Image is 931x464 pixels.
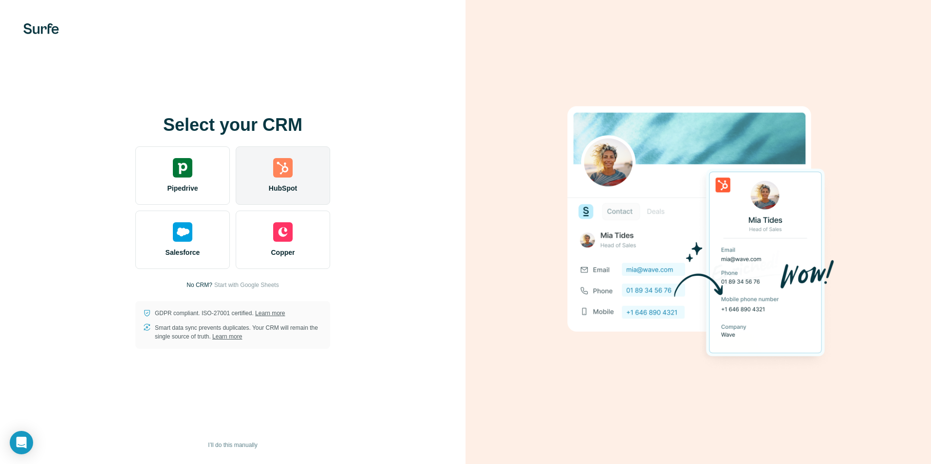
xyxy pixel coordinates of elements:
h1: Select your CRM [135,115,330,135]
img: copper's logo [273,222,293,242]
span: I’ll do this manually [208,441,257,449]
div: Open Intercom Messenger [10,431,33,454]
img: hubspot's logo [273,158,293,178]
span: Pipedrive [167,183,198,193]
span: Salesforce [166,248,200,257]
img: Surfe's logo [23,23,59,34]
button: I’ll do this manually [201,438,264,452]
p: GDPR compliant. ISO-27001 certified. [155,309,285,318]
span: HubSpot [269,183,297,193]
a: Learn more [212,333,242,340]
img: HUBSPOT image [562,91,835,373]
span: Copper [271,248,295,257]
img: salesforce's logo [173,222,192,242]
p: No CRM? [186,281,212,289]
img: pipedrive's logo [173,158,192,178]
button: Start with Google Sheets [214,281,279,289]
a: Learn more [255,310,285,317]
p: Smart data sync prevents duplicates. Your CRM will remain the single source of truth. [155,323,322,341]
